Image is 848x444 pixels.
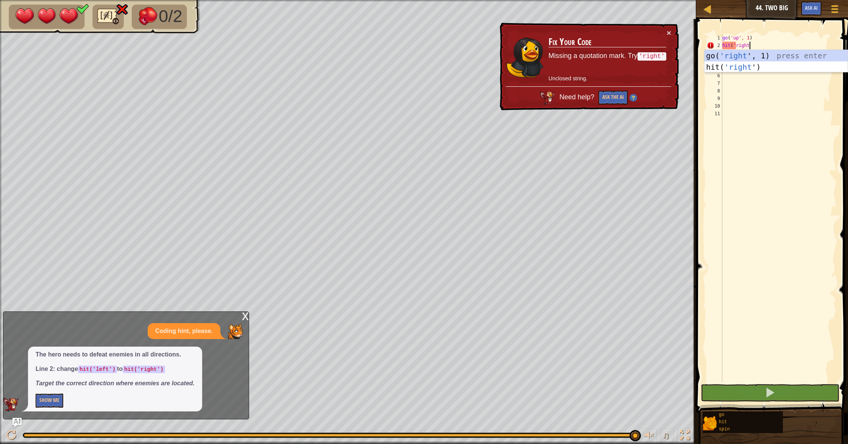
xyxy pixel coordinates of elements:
li: Your hero must survive. [9,5,84,29]
h3: Fix Your Code [549,37,666,47]
button: Show Me [36,394,63,408]
span: go [719,412,724,417]
button: ♫ [661,428,673,444]
span: Need help? [560,94,596,101]
button: Shift+Enter: Run current code. [701,384,839,402]
div: 1 [707,34,722,42]
div: 6 [707,72,722,80]
li: No code problems. [92,5,124,29]
code: hit('right') [123,366,165,373]
img: AI [540,91,555,105]
p: Line 2: change to [36,365,195,374]
span: ♫ [662,430,670,441]
button: Show game menu [825,2,844,19]
div: 11 [707,110,722,117]
p: Unclosed string. [549,75,666,83]
button: Adjust volume [642,428,657,444]
div: 7 [707,80,722,87]
div: 8 [707,87,722,95]
button: Ask AI [801,2,821,16]
img: portrait.png [703,416,717,430]
button: ⌘ + P: Play [4,428,19,444]
img: Player [228,324,243,339]
code: 'right' [638,52,666,61]
span: hit [719,419,727,425]
img: duck_omarn.png [506,37,544,78]
img: Hint [630,94,637,102]
p: The hero needs to defeat enemies in all directions. [36,350,195,359]
div: 3 [707,49,722,57]
p: Missing a quotation mark. Try [549,51,666,61]
em: Target the correct direction where enemies are located. [36,380,195,386]
div: x [242,312,249,319]
button: × [667,29,671,37]
img: AI [3,398,19,411]
button: Ask AI [12,418,22,427]
button: Toggle fullscreen [677,428,692,444]
p: Coding hint, please. [155,327,213,336]
div: 10 [707,102,722,110]
div: 2 [707,42,722,49]
span: Ask AI [805,4,818,11]
span: spin [719,427,730,432]
button: Ask the AI [599,91,628,105]
li: Defeat the enemies. [132,5,187,29]
div: 9 [707,95,722,102]
code: hit('left') [78,366,117,373]
span: 0/2 [159,7,182,26]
